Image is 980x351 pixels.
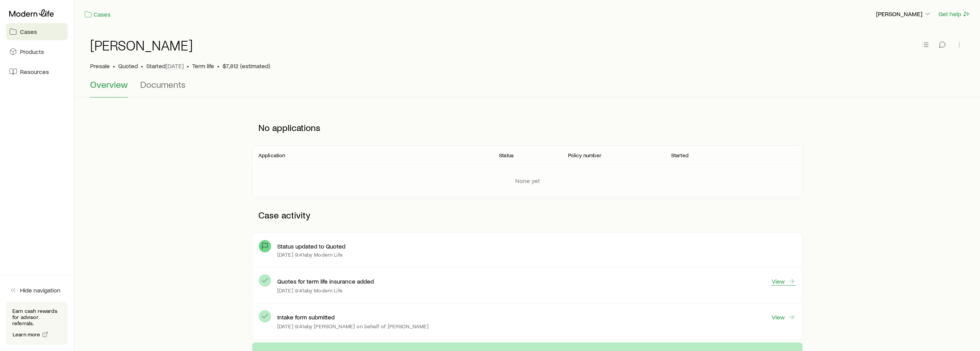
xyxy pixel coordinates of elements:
[90,79,128,90] span: Overview
[20,286,60,294] span: Hide navigation
[20,48,44,55] span: Products
[771,277,796,286] a: View
[6,302,68,345] div: Earn cash rewards for advisor referrals.Learn more
[140,79,186,90] span: Documents
[277,252,343,258] p: [DATE] 9:41a by Modern Life
[771,313,796,321] a: View
[938,10,971,18] button: Get help
[6,43,68,60] a: Products
[113,62,115,70] span: •
[671,152,689,158] p: Started
[118,62,138,70] span: Quoted
[568,152,601,158] p: Policy number
[20,68,49,76] span: Resources
[6,63,68,80] a: Resources
[258,152,285,158] p: Application
[277,277,374,285] p: Quotes for term life insurance added
[12,308,62,326] p: Earn cash rewards for advisor referrals.
[277,313,335,321] p: Intake form submitted
[277,323,429,329] p: [DATE] 9:41a by [PERSON_NAME] on behalf of [PERSON_NAME]
[499,152,514,158] p: Status
[90,79,965,97] div: Case details tabs
[192,62,214,70] span: Term life
[515,177,540,185] p: None yet
[6,282,68,299] button: Hide navigation
[252,203,802,227] p: Case activity
[13,332,40,337] span: Learn more
[141,62,143,70] span: •
[20,28,37,35] span: Cases
[277,242,345,250] p: Status updated to Quoted
[223,62,270,70] span: $7,812 (estimated)
[252,116,802,139] p: No applications
[84,10,111,19] a: Cases
[217,62,219,70] span: •
[187,62,189,70] span: •
[90,62,110,70] p: Presale
[6,23,68,40] a: Cases
[876,10,932,19] button: [PERSON_NAME]
[876,10,931,18] p: [PERSON_NAME]
[277,287,343,294] p: [DATE] 9:41a by Modern Life
[90,37,193,53] h1: [PERSON_NAME]
[166,62,184,70] span: [DATE]
[146,62,184,70] p: Started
